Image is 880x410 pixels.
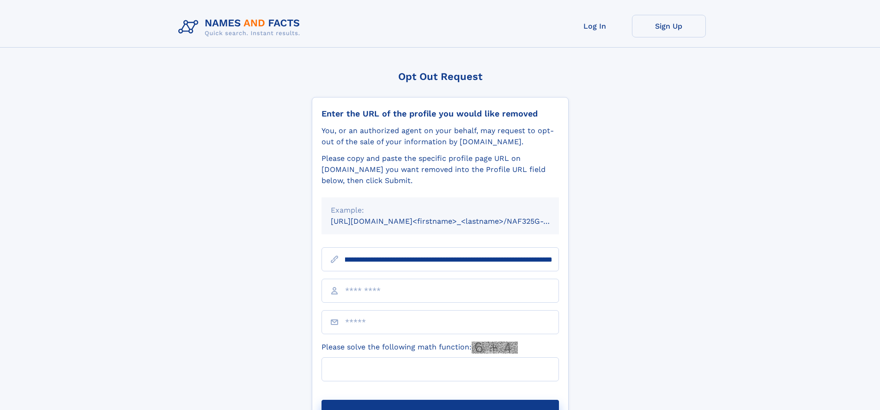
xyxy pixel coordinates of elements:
[322,153,559,186] div: Please copy and paste the specific profile page URL on [DOMAIN_NAME] you want removed into the Pr...
[322,109,559,119] div: Enter the URL of the profile you would like removed
[322,125,559,147] div: You, or an authorized agent on your behalf, may request to opt-out of the sale of your informatio...
[632,15,706,37] a: Sign Up
[331,205,550,216] div: Example:
[558,15,632,37] a: Log In
[322,342,518,354] label: Please solve the following math function:
[331,217,577,226] small: [URL][DOMAIN_NAME]<firstname>_<lastname>/NAF325G-xxxxxxxx
[312,71,569,82] div: Opt Out Request
[175,15,308,40] img: Logo Names and Facts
